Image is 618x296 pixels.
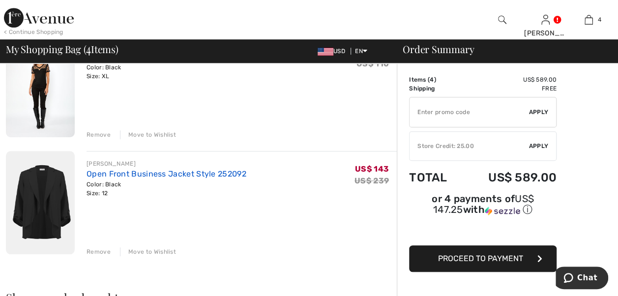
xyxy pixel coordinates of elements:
div: [PERSON_NAME] [87,159,246,168]
div: [PERSON_NAME] [524,28,566,38]
img: 1ère Avenue [4,8,74,28]
td: Shipping [409,84,462,93]
div: or 4 payments ofUS$ 147.25withSezzle Click to learn more about Sezzle [409,194,557,220]
span: US$ 147.25 [433,193,534,215]
img: Open Front Business Jacket Style 252092 [6,151,75,254]
div: Remove [87,130,111,139]
iframe: Opens a widget where you can chat to one of our agents [556,266,608,291]
td: Items ( ) [409,75,462,84]
div: Order Summary [391,44,612,54]
input: Promo code [410,97,529,127]
a: Sign In [541,15,550,24]
img: search the website [498,14,506,26]
a: 4 [567,14,610,26]
s: US$ 239 [354,176,389,185]
span: USD [318,48,349,55]
div: < Continue Shopping [4,28,63,36]
img: Studded Scoop Neck Pullover Style 243465u [6,34,75,137]
img: US Dollar [318,48,333,56]
div: Color: Black Size: 12 [87,180,246,198]
span: Apply [529,108,549,117]
div: Remove [87,247,111,256]
img: My Info [541,14,550,26]
a: Open Front Business Jacket Style 252092 [87,169,246,178]
td: Total [409,161,462,194]
span: My Shopping Bag ( Items) [6,44,118,54]
img: My Bag [585,14,593,26]
button: Proceed to Payment [409,245,557,272]
td: US$ 589.00 [462,75,557,84]
span: 4 [86,42,91,55]
span: US$ 143 [355,164,389,174]
img: Sezzle [485,207,520,215]
td: US$ 589.00 [462,161,557,194]
span: 4 [430,76,434,83]
span: Proceed to Payment [438,254,523,263]
span: EN [355,48,367,55]
span: Apply [529,142,549,150]
div: Color: Black Size: XL [87,63,258,81]
td: Free [462,84,557,93]
s: US$ 110 [356,59,389,68]
div: Store Credit: 25.00 [410,142,529,150]
div: Move to Wishlist [120,130,176,139]
span: 4 [598,15,601,24]
div: Move to Wishlist [120,247,176,256]
div: or 4 payments of with [409,194,557,216]
iframe: PayPal-paypal [409,220,557,242]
